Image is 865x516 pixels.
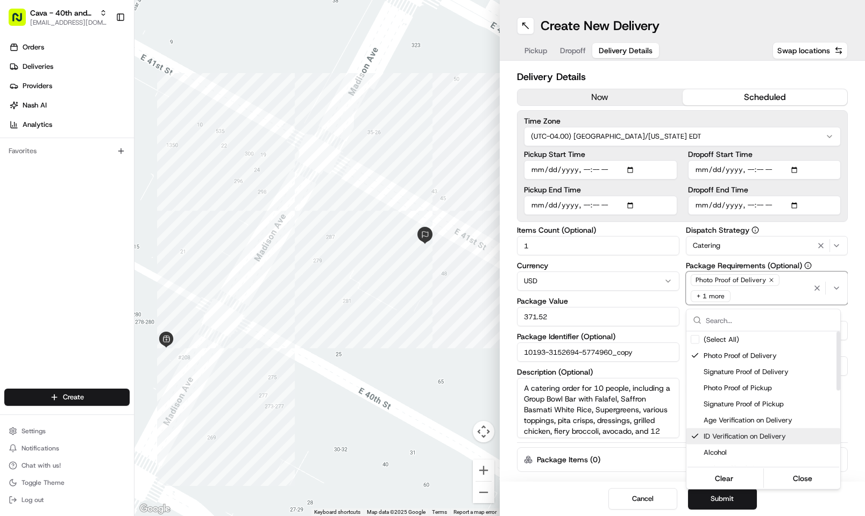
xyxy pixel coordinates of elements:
span: Photo Proof of Delivery [704,351,836,361]
div: 💻 [91,157,100,166]
span: Signature Proof of Pickup [704,399,836,409]
span: Knowledge Base [22,156,82,167]
input: Clear [28,70,178,81]
span: ID Verification on Delivery [704,432,836,441]
div: We're available if you need us! [37,114,136,123]
div: Suggestions [686,332,840,489]
div: Start new chat [37,103,176,114]
button: Close [766,471,840,486]
input: Search... [706,310,834,331]
button: Start new chat [183,106,196,119]
span: Age Verification on Delivery [704,415,836,425]
img: Nash [11,11,32,33]
span: Signature Proof of Delivery [704,367,836,377]
span: (Select All) [704,335,739,345]
span: Parking Check-In [704,464,836,474]
button: Clear [687,471,761,486]
span: Photo Proof of Pickup [704,383,836,393]
p: Welcome 👋 [11,44,196,61]
span: API Documentation [102,156,173,167]
a: 📗Knowledge Base [6,152,87,171]
img: 1736555255976-a54dd68f-1ca7-489b-9aae-adbdc363a1c4 [11,103,30,123]
span: Alcohol [704,448,836,457]
a: 💻API Documentation [87,152,177,171]
span: Pylon [107,183,130,191]
div: 📗 [11,157,19,166]
a: Powered byPylon [76,182,130,191]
